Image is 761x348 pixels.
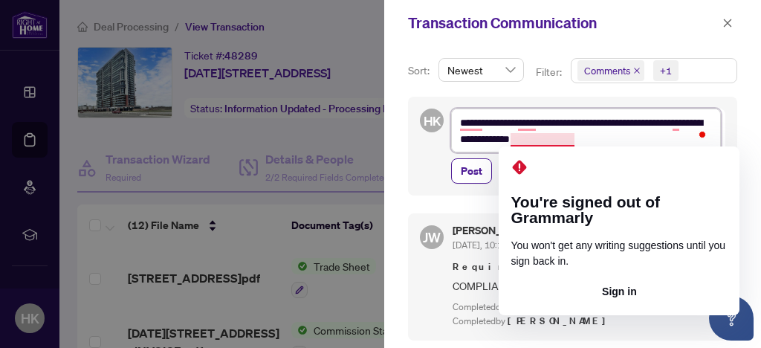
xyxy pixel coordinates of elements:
[451,158,492,184] button: Post
[423,227,441,248] span: JW
[453,300,716,315] div: Completed on
[453,315,716,329] div: Completed by
[660,63,672,78] div: +1
[633,67,641,74] span: close
[447,59,515,81] span: Newest
[423,111,441,131] span: HK
[408,12,718,34] div: Transaction Communication
[408,62,433,79] p: Sort:
[453,260,716,274] span: Requirement
[461,159,482,183] span: Post
[536,64,564,80] p: Filter:
[508,315,614,327] span: [PERSON_NAME]
[722,18,733,28] span: close
[577,60,644,81] span: Comments
[451,109,721,152] textarea: To enrich screen reader interactions, please activate Accessibility in Grammarly extension settings
[453,239,519,251] span: [DATE], 10:12am
[584,63,630,78] span: Comments
[709,296,754,341] button: Open asap
[453,277,716,294] span: COMPLIANCE - SIGNED TRADE SHEET
[453,225,533,236] h5: [PERSON_NAME]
